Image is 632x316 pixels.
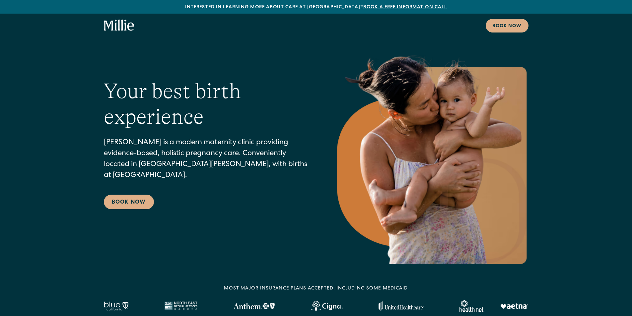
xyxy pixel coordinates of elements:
[379,301,424,311] img: United Healthcare logo
[104,79,308,130] h1: Your best birth experience
[335,45,528,264] img: Mother holding and kissing her baby on the cheek.
[104,301,128,311] img: Blue California logo
[224,285,408,292] div: MOST MAJOR INSURANCE PLANS ACCEPTED, INCLUDING some MEDICAID
[363,5,447,10] a: Book a free information call
[311,301,343,311] img: Cigna logo
[500,303,528,309] img: Aetna logo
[459,300,484,312] img: Healthnet logo
[233,303,275,309] img: Anthem Logo
[486,19,528,32] a: Book now
[492,23,522,30] div: Book now
[164,301,197,311] img: North East Medical Services logo
[104,20,134,32] a: home
[104,195,154,209] a: Book Now
[104,138,308,181] p: [PERSON_NAME] is a modern maternity clinic providing evidence-based, holistic pregnancy care. Con...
